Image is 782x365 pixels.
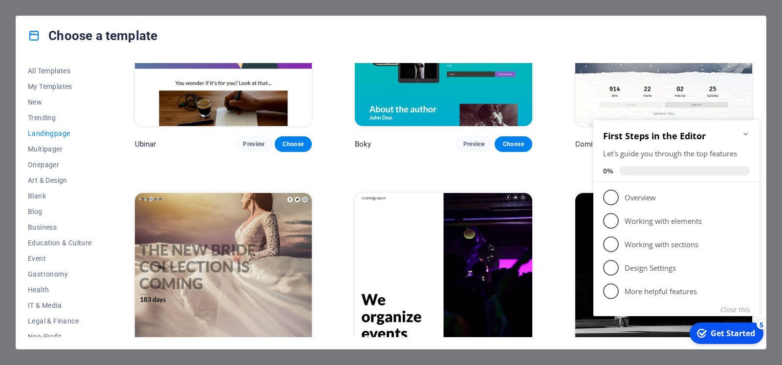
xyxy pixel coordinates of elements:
[28,145,92,153] span: Multipager
[28,223,92,231] span: Business
[28,141,92,157] button: Multipager
[28,94,92,110] button: New
[4,169,170,193] li: More helpful features
[575,139,627,149] p: Coming Soon 4
[28,204,92,219] button: Blog
[4,99,170,122] li: Working with elements
[135,193,312,356] img: Coming Soon 3
[35,176,152,186] p: More helpful features
[28,301,92,309] span: IT & Media
[28,329,92,344] button: Non-Profit
[28,333,92,341] span: Non-Profit
[28,251,92,266] button: Event
[28,126,92,141] button: Landingpage
[28,255,92,262] span: Event
[152,20,160,27] div: Minimize checklist
[14,56,30,65] span: 0%
[100,212,174,234] div: Get Started 5 items remaining, 0% complete
[28,313,92,329] button: Legal & Finance
[28,219,92,235] button: Business
[135,139,156,149] p: Ubinar
[28,286,92,294] span: Health
[28,129,92,137] span: Landingpage
[28,176,92,184] span: Art & Design
[28,79,92,94] button: My Templates
[28,28,157,43] h4: Choose a template
[131,194,160,204] button: Close this
[35,129,152,139] p: Working with sections
[28,298,92,313] button: IT & Media
[167,209,177,219] div: 5
[28,270,92,278] span: Gastronomy
[4,146,170,169] li: Design Settings
[4,75,170,99] li: Overview
[28,172,92,188] button: Art & Design
[14,20,160,31] h2: First Steps in the Editor
[28,188,92,204] button: Blank
[355,139,371,149] p: Boky
[121,217,166,228] div: Get Started
[28,235,92,251] button: Education & Culture
[495,136,532,152] button: Choose
[243,140,264,148] span: Preview
[28,239,92,247] span: Education & Culture
[28,192,92,200] span: Blank
[275,136,312,152] button: Choose
[463,140,485,148] span: Preview
[28,83,92,90] span: My Templates
[575,193,752,356] img: Coming Soon
[502,140,524,148] span: Choose
[35,152,152,163] p: Design Settings
[28,114,92,122] span: Trending
[35,82,152,92] p: Overview
[456,136,493,152] button: Preview
[282,140,304,148] span: Choose
[28,317,92,325] span: Legal & Finance
[28,110,92,126] button: Trending
[28,157,92,172] button: Onepager
[355,193,532,356] img: Coming Soon 2
[28,98,92,106] span: New
[14,38,160,48] div: Let's guide you through the top features
[28,63,92,79] button: All Templates
[35,106,152,116] p: Working with elements
[28,208,92,215] span: Blog
[235,136,272,152] button: Preview
[28,266,92,282] button: Gastronomy
[28,67,92,75] span: All Templates
[28,282,92,298] button: Health
[28,161,92,169] span: Onepager
[4,122,170,146] li: Working with sections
